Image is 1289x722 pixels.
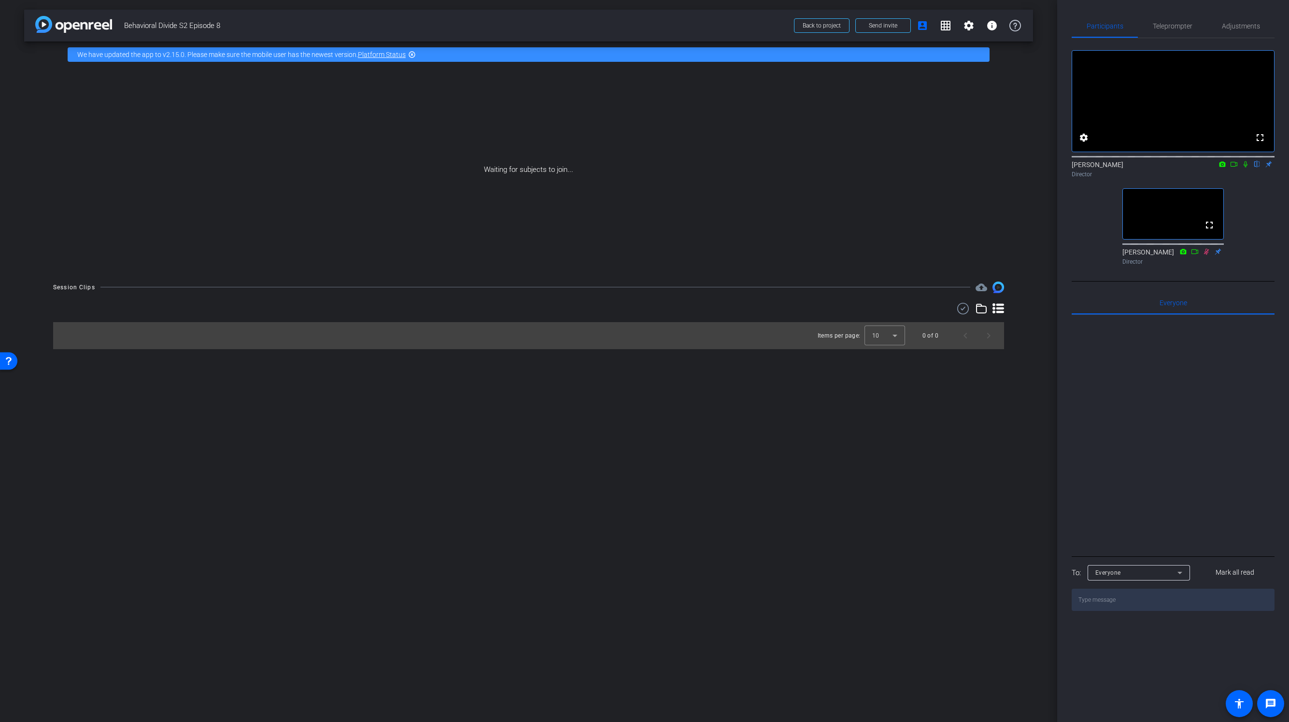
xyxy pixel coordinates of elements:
[1222,23,1260,29] span: Adjustments
[954,324,977,347] button: Previous page
[124,16,788,35] span: Behavioral Divide S2 Episode 8
[976,282,987,293] mat-icon: cloud_upload
[803,22,841,29] span: Back to project
[24,68,1033,272] div: Waiting for subjects to join...
[1095,569,1121,576] span: Everyone
[992,282,1004,293] img: Session clips
[940,20,951,31] mat-icon: grid_on
[1160,299,1187,306] span: Everyone
[986,20,998,31] mat-icon: info
[976,282,987,293] span: Destinations for your clips
[917,20,928,31] mat-icon: account_box
[1196,564,1275,581] button: Mark all read
[358,51,406,58] a: Platform Status
[408,51,416,58] mat-icon: highlight_off
[1254,132,1266,143] mat-icon: fullscreen
[963,20,975,31] mat-icon: settings
[818,331,861,340] div: Items per page:
[977,324,1000,347] button: Next page
[1251,159,1263,168] mat-icon: flip
[1153,23,1192,29] span: Teleprompter
[922,331,938,340] div: 0 of 0
[1122,257,1224,266] div: Director
[35,16,112,33] img: app-logo
[1078,132,1090,143] mat-icon: settings
[1216,567,1254,578] span: Mark all read
[1072,567,1081,579] div: To:
[1265,698,1276,709] mat-icon: message
[1087,23,1123,29] span: Participants
[1204,219,1215,231] mat-icon: fullscreen
[855,18,911,33] button: Send invite
[1072,160,1275,179] div: [PERSON_NAME]
[794,18,850,33] button: Back to project
[53,283,95,292] div: Session Clips
[869,22,897,29] span: Send invite
[1233,698,1245,709] mat-icon: accessibility
[1072,170,1275,179] div: Director
[68,47,990,62] div: We have updated the app to v2.15.0. Please make sure the mobile user has the newest version.
[1122,247,1224,266] div: [PERSON_NAME]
